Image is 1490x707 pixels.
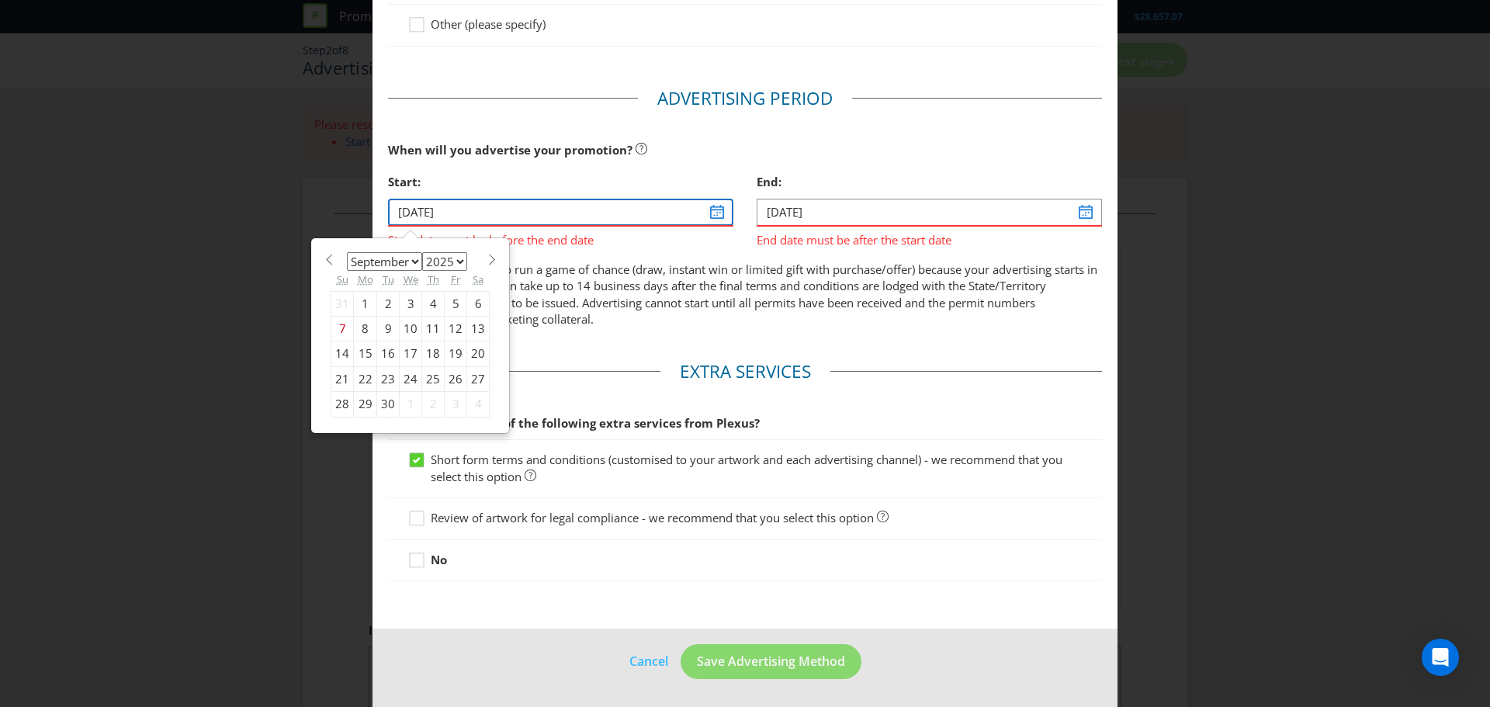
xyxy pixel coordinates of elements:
div: 28 [331,392,354,417]
abbr: Monday [358,272,373,286]
span: End date must be after the start date [757,227,1102,249]
div: 9 [377,316,400,341]
div: Start: [388,166,733,198]
button: Save Advertising Method [681,644,861,679]
div: End: [757,166,1102,198]
span: Short form terms and conditions (customised to your artwork and each advertising channel) - we re... [431,452,1062,483]
div: 23 [377,366,400,391]
strong: No [431,552,447,567]
div: 25 [422,366,445,391]
div: 4 [467,392,490,417]
div: 1 [354,291,377,316]
div: 20 [467,341,490,366]
div: 14 [331,341,354,366]
abbr: Sunday [337,272,348,286]
div: 15 [354,341,377,366]
div: 24 [400,366,422,391]
div: 2 [422,392,445,417]
div: 7 [331,316,354,341]
div: 10 [400,316,422,341]
div: 26 [445,366,467,391]
input: DD/MM/YY [388,199,733,226]
div: 4 [422,291,445,316]
div: 27 [467,366,490,391]
div: 16 [377,341,400,366]
a: Cancel [629,652,669,671]
input: DD/MM/YY [757,199,1102,226]
div: Open Intercom Messenger [1422,639,1459,676]
legend: Advertising Period [638,86,852,111]
abbr: Thursday [428,272,439,286]
div: 1 [400,392,422,417]
span: Would you like any of the following extra services from Plexus? [388,415,760,431]
span: When will you advertise your promotion? [388,142,632,158]
span: Save Advertising Method [697,653,845,670]
div: 3 [445,392,467,417]
div: 13 [467,316,490,341]
div: 3 [400,291,422,316]
div: 21 [331,366,354,391]
div: 17 [400,341,422,366]
span: Start date must be before the end date [388,227,733,249]
div: 30 [377,392,400,417]
div: 19 [445,341,467,366]
span: Review of artwork for legal compliance - we recommend that you select this option [431,510,874,525]
div: 8 [354,316,377,341]
legend: Extra Services [660,359,830,384]
abbr: Saturday [473,272,483,286]
abbr: Wednesday [404,272,418,286]
abbr: Friday [451,272,460,286]
div: 12 [445,316,467,341]
div: 22 [354,366,377,391]
div: 6 [467,291,490,316]
div: 5 [445,291,467,316]
abbr: Tuesday [383,272,394,286]
div: 29 [354,392,377,417]
div: 2 [377,291,400,316]
div: 11 [422,316,445,341]
div: 18 [422,341,445,366]
p: You may not be able to run a game of chance (draw, instant win or limited gift with purchase/offe... [388,262,1102,328]
span: Other (please specify) [431,16,546,32]
div: 31 [331,291,354,316]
